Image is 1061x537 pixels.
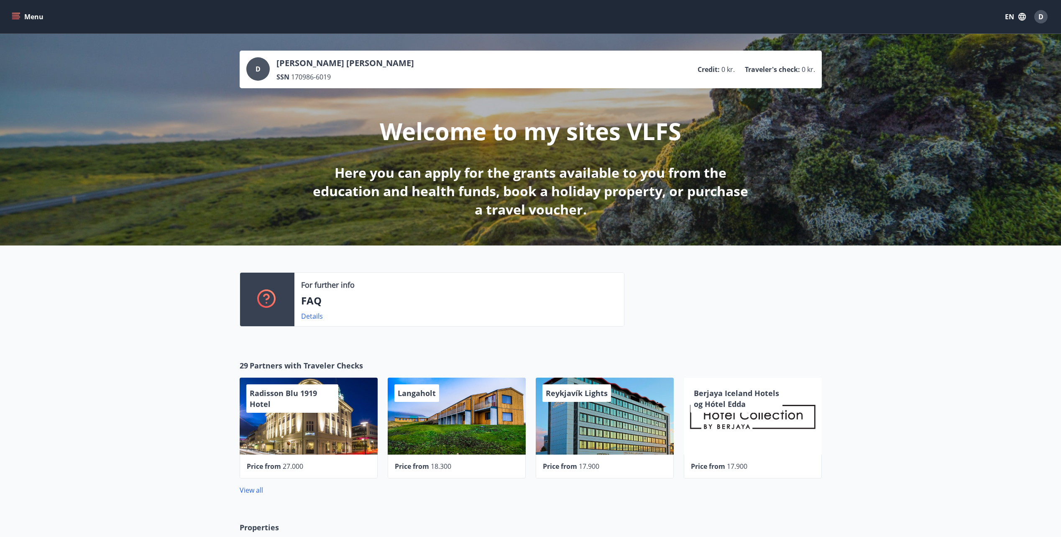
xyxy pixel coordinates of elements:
[301,294,617,308] p: FAQ
[691,462,725,471] span: Price from
[1031,7,1051,27] button: D
[283,462,303,471] span: 27.000
[694,388,779,409] span: Berjaya Iceland Hotels og Hótel Edda
[398,388,436,398] span: Langaholt
[250,360,363,371] span: Partners with Traveler Checks
[1002,9,1029,24] button: EN
[395,462,429,471] span: Price from
[276,72,289,82] p: SSN
[276,57,414,69] p: [PERSON_NAME] [PERSON_NAME]
[802,65,815,74] span: 0 kr.
[431,462,451,471] span: 18.300
[698,65,720,74] p: Credit :
[546,388,608,398] span: Reykjavík Lights
[10,9,47,24] button: menu
[240,486,263,495] a: View all
[310,164,752,219] p: Here you can apply for the grants available to you from the education and health funds, book a ho...
[240,360,248,371] span: 29
[291,72,331,82] span: 170986-6019
[380,115,681,147] p: Welcome to my sites VLFS
[301,312,323,321] a: Details
[727,462,747,471] span: 17.900
[256,64,261,74] span: D
[1038,12,1043,21] span: D
[240,522,279,533] span: Properties
[579,462,599,471] span: 17.900
[247,462,281,471] span: Price from
[301,279,355,290] p: For further info
[543,462,577,471] span: Price from
[721,65,735,74] span: 0 kr.
[745,65,800,74] p: Traveler's check :
[250,388,317,409] span: Radisson Blu 1919 Hotel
